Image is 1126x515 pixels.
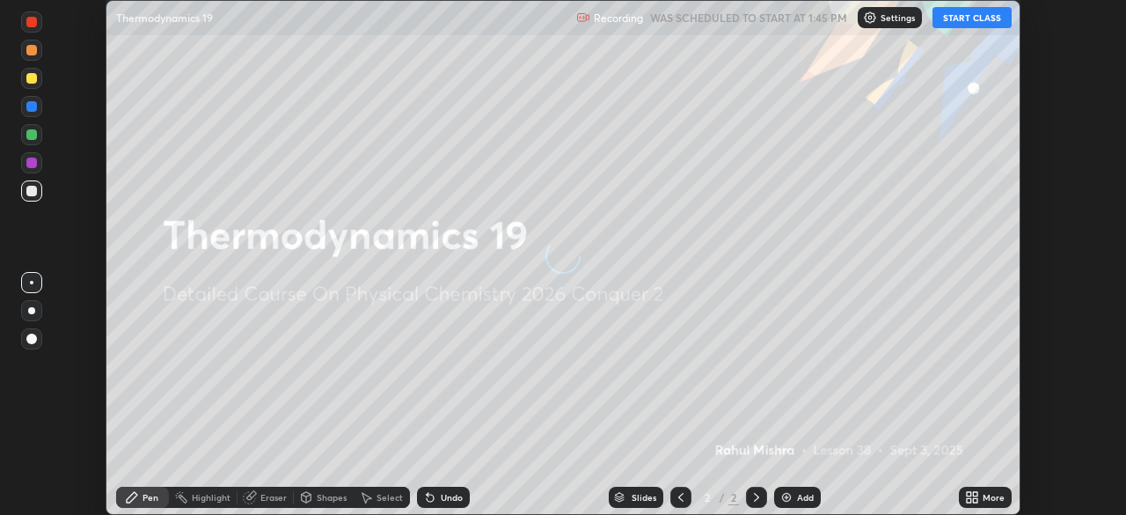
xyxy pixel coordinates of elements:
div: Slides [632,493,656,502]
img: recording.375f2c34.svg [576,11,590,25]
div: 2 [728,489,739,505]
div: Add [797,493,814,502]
div: Shapes [317,493,347,502]
img: add-slide-button [779,490,793,504]
div: Highlight [192,493,230,502]
h5: WAS SCHEDULED TO START AT 1:45 PM [650,10,847,26]
p: Settings [881,13,915,22]
div: 2 [698,492,716,503]
div: Undo [441,493,463,502]
div: Select [377,493,403,502]
p: Recording [594,11,643,25]
button: START CLASS [932,7,1012,28]
div: / [720,492,725,503]
div: Eraser [260,493,287,502]
p: Thermodynamics 19 [116,11,213,25]
img: class-settings-icons [863,11,877,25]
div: More [983,493,1005,502]
div: Pen [143,493,158,502]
